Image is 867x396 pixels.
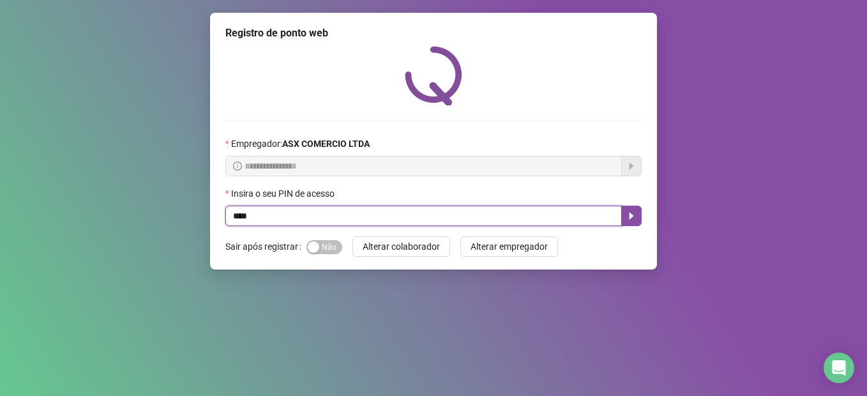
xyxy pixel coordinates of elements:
[363,240,440,254] span: Alterar colaborador
[225,187,343,201] label: Insira o seu PIN de acesso
[626,211,637,221] span: caret-right
[282,139,370,149] strong: ASX COMERCIO LTDA
[231,137,370,151] span: Empregador :
[225,26,642,41] div: Registro de ponto web
[405,46,462,105] img: QRPoint
[233,162,242,171] span: info-circle
[460,236,558,257] button: Alterar empregador
[471,240,548,254] span: Alterar empregador
[824,353,854,383] div: Open Intercom Messenger
[352,236,450,257] button: Alterar colaborador
[225,236,306,257] label: Sair após registrar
